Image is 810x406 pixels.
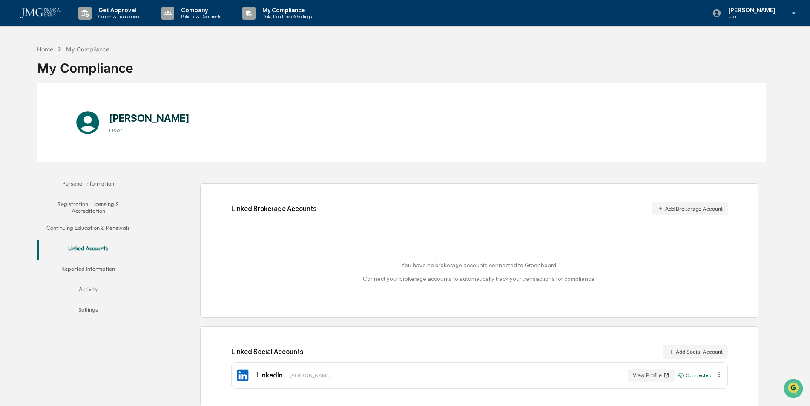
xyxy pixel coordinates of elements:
img: logo [20,8,61,18]
div: Linked Brokerage Accounts [231,205,316,213]
iframe: Open customer support [783,378,806,401]
a: 🖐️Preclearance [5,104,58,119]
p: My Compliance [256,7,316,14]
button: Reported Information [37,260,139,280]
img: LinkedIn Icon [236,369,250,382]
div: Linked Social Accounts [231,345,728,359]
p: Get Approval [92,7,144,14]
p: [PERSON_NAME] [721,7,780,14]
h1: [PERSON_NAME] [109,112,190,124]
button: Continuing Education & Renewals [37,219,139,240]
div: Connected [678,372,712,378]
img: 1746055101610-c473b297-6a78-478c-a979-82029cc54cd1 [9,65,24,80]
span: Attestations [70,107,106,116]
button: Personal Information [37,175,139,195]
a: 🔎Data Lookup [5,120,57,135]
button: Settings [37,301,139,321]
div: Start new chat [29,65,140,74]
div: [PERSON_NAME] [290,372,331,378]
a: Powered byPylon [60,144,103,151]
button: Start new chat [145,68,155,78]
div: secondary tabs example [37,175,139,322]
span: Preclearance [17,107,55,116]
button: Activity [37,280,139,301]
p: Content & Transactions [92,14,144,20]
div: My Compliance [66,46,109,53]
button: Linked Accounts [37,240,139,260]
h3: User [109,127,190,134]
div: 🔎 [9,124,15,131]
input: Clear [22,39,141,48]
button: Add Social Account [663,345,728,359]
p: Data, Deadlines & Settings [256,14,316,20]
div: We're available if you need us! [29,74,108,80]
div: My Compliance [37,54,133,76]
a: 🗄️Attestations [58,104,109,119]
button: Registration, Licensing & Accreditation [37,195,139,220]
span: Pylon [85,144,103,151]
div: 🖐️ [9,108,15,115]
span: Data Lookup [17,123,54,132]
div: Home [37,46,53,53]
p: How can we help? [9,18,155,31]
div: 🗄️ [62,108,69,115]
p: Company [174,7,225,14]
p: Users [721,14,780,20]
div: You have no brokerage accounts connected to Greenboard. Connect your brokerage accounts to automa... [231,262,728,282]
button: Add Brokerage Account [652,202,728,215]
div: LinkedIn [256,371,283,379]
button: View Profile [628,369,675,382]
p: Policies & Documents [174,14,225,20]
